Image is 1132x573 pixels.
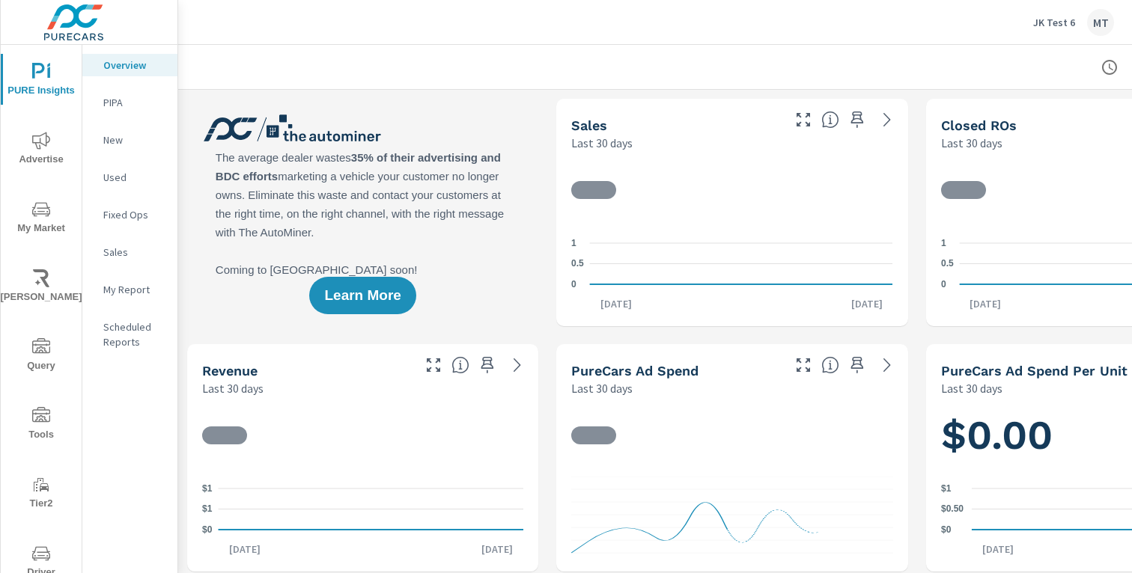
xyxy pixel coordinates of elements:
a: See more details in report [505,353,529,377]
span: Number of vehicles sold by the dealership over the selected date range. [Source: This data is sou... [821,111,839,129]
text: $1 [202,504,213,515]
text: 0.5 [941,259,954,269]
span: Total sales revenue over the selected date range. [Source: This data is sourced from the dealer’s... [451,356,469,374]
h5: Closed ROs [941,117,1017,133]
text: 0 [571,279,576,289]
text: 0.5 [571,259,584,269]
p: My Report [103,282,165,297]
span: My Market [5,200,77,237]
h5: Sales [571,117,607,133]
div: Scheduled Reports [82,316,177,353]
span: Tools [5,407,77,444]
div: PIPA [82,91,177,114]
p: Scheduled Reports [103,319,165,349]
span: [PERSON_NAME] [5,269,77,306]
p: Last 30 days [571,379,633,397]
span: Advertise [5,132,77,168]
div: Used [82,166,177,189]
p: Last 30 days [202,379,264,397]
p: [DATE] [590,296,642,311]
p: [DATE] [841,296,893,311]
p: Last 30 days [941,379,1002,397]
text: 1 [941,238,946,248]
text: $0 [941,524,952,535]
h5: PureCars Ad Spend [571,363,699,379]
span: Total cost of media for all PureCars channels for the selected dealership group over the selected... [821,356,839,374]
text: $0 [202,524,213,535]
span: Query [5,338,77,375]
p: Overview [103,58,165,73]
text: 0 [941,279,946,289]
span: Tier2 [5,476,77,512]
span: Save this to your personalized report [475,353,499,377]
p: Last 30 days [941,134,1002,152]
span: Learn More [324,289,401,302]
p: [DATE] [959,296,1011,311]
p: [DATE] [972,542,1024,557]
p: Used [103,170,165,185]
p: [DATE] [471,542,523,557]
button: Make Fullscreen [422,353,445,377]
p: Sales [103,245,165,260]
div: MT [1087,9,1114,36]
p: [DATE] [219,542,271,557]
span: Save this to your personalized report [845,353,869,377]
a: See more details in report [875,108,899,132]
p: New [103,132,165,147]
div: My Report [82,278,177,301]
span: Save this to your personalized report [845,108,869,132]
a: See more details in report [875,353,899,377]
div: New [82,129,177,151]
text: $0.50 [941,504,964,515]
p: Fixed Ops [103,207,165,222]
h5: Revenue [202,363,258,379]
text: 1 [571,238,576,248]
p: PIPA [103,95,165,110]
button: Make Fullscreen [791,353,815,377]
div: Sales [82,241,177,263]
div: Overview [82,54,177,76]
button: Make Fullscreen [791,108,815,132]
p: JK Test 6 [1033,16,1075,29]
p: Last 30 days [571,134,633,152]
button: Learn More [309,277,416,314]
text: $1 [202,483,213,494]
span: PURE Insights [5,63,77,99]
text: $1 [941,483,952,494]
div: Fixed Ops [82,203,177,226]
